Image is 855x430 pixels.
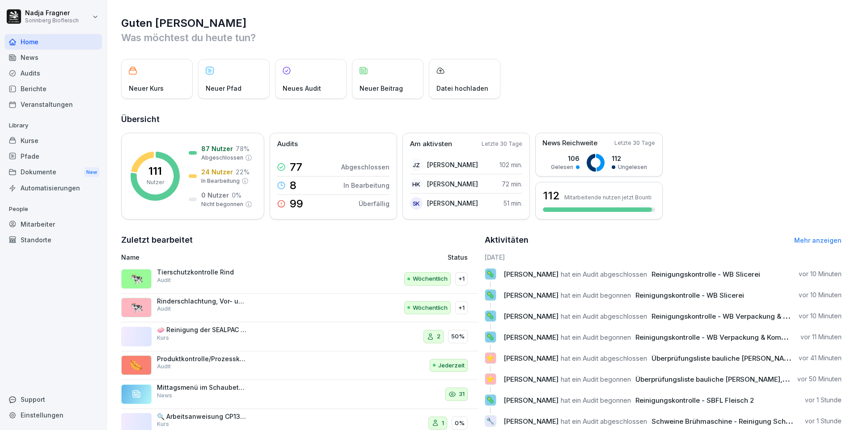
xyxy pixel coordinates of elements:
[551,163,573,171] p: Gelesen
[504,312,559,320] span: [PERSON_NAME]
[359,199,389,208] p: Überfällig
[130,357,143,373] p: 🌭
[635,291,744,299] span: Reinigungskontrolle - WB Slicerei
[652,312,843,320] span: Reinigungskontrolle - WB Verpackung & Kommissionierung
[201,177,240,185] p: In Bearbeitung
[157,384,246,392] p: Mittagsmenü im Schaubetrieb KW42
[455,419,465,428] p: 0%
[130,299,143,316] p: 🐄
[343,181,389,190] p: In Bearbeitung
[4,50,102,65] div: News
[486,415,495,427] p: 🔧
[4,81,102,97] div: Berichte
[437,332,440,341] p: 2
[618,163,647,171] p: Ungelesen
[236,144,250,153] p: 78 %
[157,334,169,342] p: Kurs
[486,289,495,301] p: 🦠
[157,276,171,284] p: Audit
[4,392,102,407] div: Support
[635,396,754,405] span: Reinigungskontrolle - SBFL Fleisch 2
[504,270,559,278] span: [PERSON_NAME]
[121,234,478,246] h2: Zuletzt bearbeitet
[410,178,423,190] div: HK
[561,333,631,341] span: hat ein Audit begonnen
[25,17,79,24] p: Sonnberg Biofleisch
[448,253,468,262] p: Status
[486,310,495,322] p: 🦠
[797,375,842,384] p: vor 50 Minuten
[4,65,102,81] a: Audits
[459,390,465,399] p: 31
[157,420,169,428] p: Kurs
[486,394,495,406] p: 🦠
[4,407,102,423] a: Einstellungen
[652,417,838,426] span: Schweine Brühmaschine - Reinigung Schwimmer - Y1234
[283,84,321,93] p: Neues Audit
[206,84,241,93] p: Neuer Pfad
[157,363,171,371] p: Audit
[800,333,842,341] p: vor 11 Minuten
[427,160,478,169] p: [PERSON_NAME]
[232,190,241,200] p: 0 %
[551,154,580,163] p: 106
[458,274,465,283] p: +1
[360,84,403,93] p: Neuer Beitrag
[794,236,842,244] a: Mehr anzeigen
[561,396,631,405] span: hat ein Audit begonnen
[84,167,99,177] div: New
[4,164,102,181] a: DokumenteNew
[561,354,647,363] span: hat ein Audit abgeschlossen
[4,118,102,133] p: Library
[4,34,102,50] div: Home
[614,139,655,147] p: Letzte 30 Tage
[4,133,102,148] a: Kurse
[482,140,522,148] p: Letzte 30 Tage
[561,417,647,426] span: hat ein Audit abgeschlossen
[799,312,842,320] p: vor 10 Minuten
[561,291,631,299] span: hat ein Audit begonnen
[4,216,102,232] a: Mitarbeiter
[121,113,842,126] h2: Übersicht
[157,268,246,276] p: Tierschutzkontrolle Rind
[486,373,495,385] p: ⭐
[121,322,478,351] a: 🧼 Reinigung der SEALPAC A6Kurs250%
[504,198,522,208] p: 51 min.
[410,139,452,149] p: Am aktivsten
[4,148,102,164] div: Pfade
[4,202,102,216] p: People
[236,167,250,177] p: 22 %
[147,178,164,186] p: Nutzer
[799,291,842,299] p: vor 10 Minuten
[4,97,102,112] a: Veranstaltungen
[427,179,478,189] p: [PERSON_NAME]
[635,375,853,384] span: Überprüfungsliste bauliche [PERSON_NAME], [GEOGRAPHIC_DATA]
[504,354,559,363] span: [PERSON_NAME]
[148,166,162,177] p: 111
[485,253,842,262] h6: [DATE]
[561,270,647,278] span: hat ein Audit abgeschlossen
[504,417,559,426] span: [PERSON_NAME]
[341,162,389,172] p: Abgeschlossen
[542,138,597,148] p: News Reichweite
[121,16,842,30] h1: Guten [PERSON_NAME]
[121,253,345,262] p: Name
[121,30,842,45] p: Was möchtest du heute tun?
[290,198,303,209] p: 99
[201,144,233,153] p: 87 Nutzer
[157,413,246,421] p: 🔍 Arbeitsanweisung CP13-Dichtheitsprüfung
[543,188,560,203] h3: 112
[427,198,478,208] p: [PERSON_NAME]
[612,154,647,163] p: 112
[121,294,478,323] a: 🐄Rinderschlachtung, Vor- und NachbereitungAuditWöchentlich+1
[442,419,444,428] p: 1
[799,354,842,363] p: vor 41 Minuten
[502,179,522,189] p: 72 min.
[451,332,465,341] p: 50%
[157,326,246,334] p: 🧼 Reinigung der SEALPAC A6
[4,180,102,196] a: Automatisierungen
[25,9,79,17] p: Nadja Fragner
